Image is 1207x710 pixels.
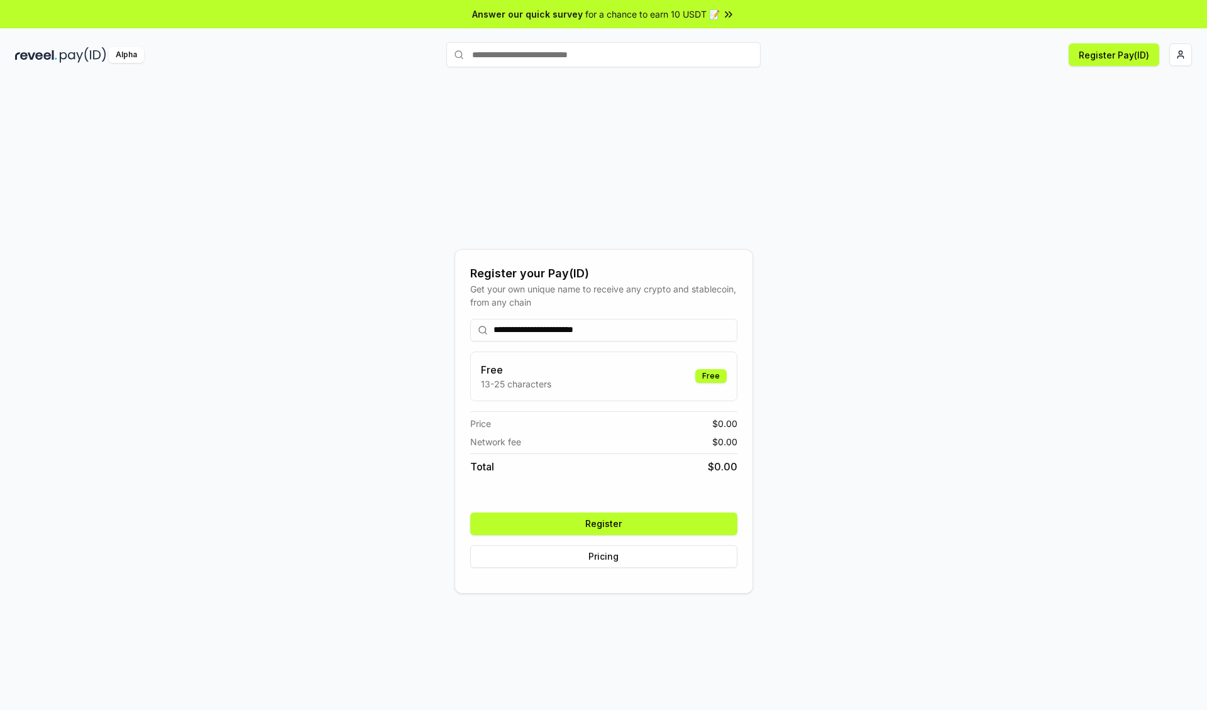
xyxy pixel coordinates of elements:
[470,417,491,430] span: Price
[712,417,737,430] span: $ 0.00
[470,282,737,309] div: Get your own unique name to receive any crypto and stablecoin, from any chain
[472,8,583,21] span: Answer our quick survey
[470,513,737,535] button: Register
[470,545,737,568] button: Pricing
[712,435,737,448] span: $ 0.00
[1069,43,1159,66] button: Register Pay(ID)
[470,265,737,282] div: Register your Pay(ID)
[109,47,144,63] div: Alpha
[470,459,494,474] span: Total
[585,8,720,21] span: for a chance to earn 10 USDT 📝
[481,362,551,377] h3: Free
[60,47,106,63] img: pay_id
[695,369,727,383] div: Free
[481,377,551,391] p: 13-25 characters
[470,435,521,448] span: Network fee
[708,459,737,474] span: $ 0.00
[15,47,57,63] img: reveel_dark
